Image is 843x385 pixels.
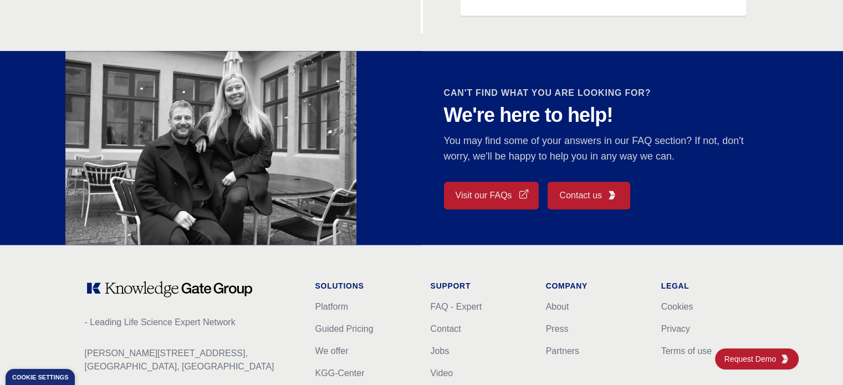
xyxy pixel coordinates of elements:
a: Contact usKGG [548,182,630,209]
a: Guided Pricing [315,324,374,333]
a: Privacy [661,324,690,333]
span: Request Demo [724,353,780,365]
a: Cookies [661,302,693,311]
a: Platform [315,302,349,311]
a: We offer [315,346,349,356]
a: FAQ - Expert [431,302,482,311]
h1: Company [546,280,643,291]
a: KGG-Center [315,368,365,378]
a: Visit our FAQs [444,182,539,209]
a: Video [431,368,453,378]
h1: Support [431,280,528,291]
div: Cookie settings [12,374,68,381]
iframe: Chat Widget [788,332,843,385]
h1: Solutions [315,280,413,291]
a: Terms of use [661,346,712,356]
p: We're here to help! [444,104,759,126]
a: Request DemoKGG [715,348,799,369]
span: Contact us [559,189,601,202]
h2: CAN'T FIND WHAT YOU ARE LOOKING FOR? [444,86,759,100]
a: About [546,302,569,311]
h1: Legal [661,280,759,291]
a: Jobs [431,346,449,356]
img: KGG [780,355,789,363]
img: KGG [607,191,616,199]
p: You may find some of your answers in our FAQ section? If not, don't worry, we'll be happy to help... [444,133,759,164]
p: - Leading Life Science Expert Network [85,316,298,329]
a: Contact [431,324,461,333]
a: Press [546,324,569,333]
p: [PERSON_NAME][STREET_ADDRESS], [GEOGRAPHIC_DATA], [GEOGRAPHIC_DATA] [85,347,298,373]
a: Partners [546,346,579,356]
